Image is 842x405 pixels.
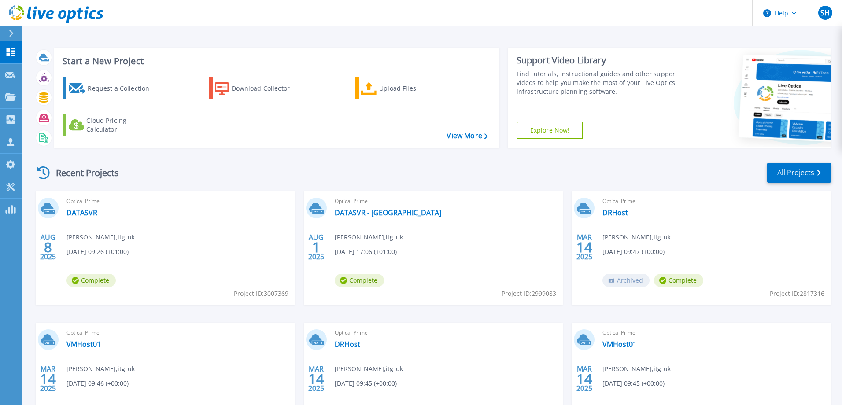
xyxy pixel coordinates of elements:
span: 8 [44,243,52,251]
a: View More [447,132,487,140]
span: Optical Prime [602,196,826,206]
span: Optical Prime [66,196,290,206]
a: VMHost01 [602,340,637,349]
a: DRHost [602,208,628,217]
span: [PERSON_NAME] , itg_uk [66,364,135,374]
a: DATASVR [66,208,97,217]
a: All Projects [767,163,831,183]
span: [DATE] 09:47 (+00:00) [602,247,665,257]
span: Optical Prime [602,328,826,338]
span: Project ID: 3007369 [234,289,288,298]
span: Complete [654,274,703,287]
span: SH [820,9,830,16]
span: [PERSON_NAME] , itg_uk [602,364,671,374]
span: [DATE] 09:45 (+00:00) [335,379,397,388]
span: Archived [602,274,650,287]
span: [PERSON_NAME] , itg_uk [335,364,403,374]
span: 14 [576,243,592,251]
div: Find tutorials, instructional guides and other support videos to help you make the most of your L... [517,70,681,96]
div: Recent Projects [34,162,131,184]
span: 14 [308,375,324,383]
a: DATASVR - [GEOGRAPHIC_DATA] [335,208,441,217]
span: Complete [66,274,116,287]
span: [DATE] 17:06 (+01:00) [335,247,397,257]
span: 14 [40,375,56,383]
div: MAR 2025 [576,363,593,395]
div: AUG 2025 [308,231,325,263]
span: [DATE] 09:45 (+00:00) [602,379,665,388]
div: Support Video Library [517,55,681,66]
a: VMHost01 [66,340,101,349]
span: Project ID: 2817316 [770,289,824,298]
a: Upload Files [355,77,453,99]
div: Upload Files [379,80,450,97]
a: DRHost [335,340,360,349]
span: [PERSON_NAME] , itg_uk [602,232,671,242]
span: Project ID: 2999083 [502,289,556,298]
span: Optical Prime [66,328,290,338]
div: MAR 2025 [40,363,56,395]
div: AUG 2025 [40,231,56,263]
span: [DATE] 09:26 (+01:00) [66,247,129,257]
span: Complete [335,274,384,287]
span: [PERSON_NAME] , itg_uk [335,232,403,242]
div: Request a Collection [88,80,158,97]
a: Request a Collection [63,77,161,99]
div: Cloud Pricing Calculator [86,116,157,134]
h3: Start a New Project [63,56,487,66]
span: Optical Prime [335,328,558,338]
a: Cloud Pricing Calculator [63,114,161,136]
span: Optical Prime [335,196,558,206]
span: [PERSON_NAME] , itg_uk [66,232,135,242]
span: 1 [312,243,320,251]
div: Download Collector [232,80,302,97]
span: 14 [576,375,592,383]
div: MAR 2025 [576,231,593,263]
span: [DATE] 09:46 (+00:00) [66,379,129,388]
div: MAR 2025 [308,363,325,395]
a: Download Collector [209,77,307,99]
a: Explore Now! [517,121,583,139]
